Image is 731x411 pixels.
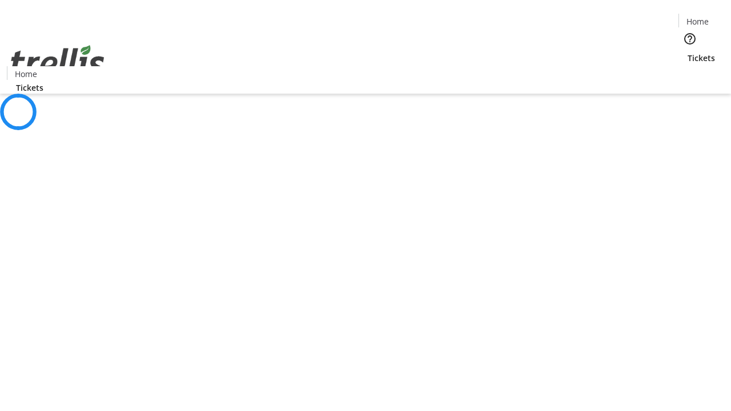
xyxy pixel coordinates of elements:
a: Home [7,68,44,80]
span: Tickets [16,82,43,94]
span: Home [686,15,709,27]
span: Home [15,68,37,80]
span: Tickets [688,52,715,64]
a: Tickets [7,82,53,94]
a: Tickets [678,52,724,64]
img: Orient E2E Organization g2iJuyIYjG's Logo [7,33,109,90]
button: Help [678,27,701,50]
a: Home [679,15,716,27]
button: Cart [678,64,701,87]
